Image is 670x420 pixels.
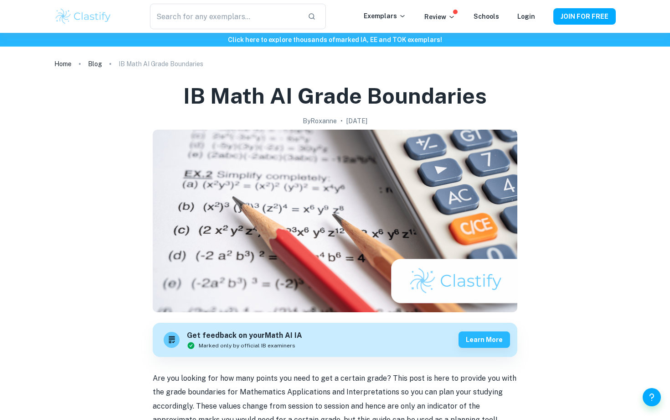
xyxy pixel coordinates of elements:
[364,11,406,21] p: Exemplars
[553,8,616,25] button: JOIN FOR FREE
[340,116,343,126] p: •
[183,81,487,110] h1: IB Math AI Grade Boundaries
[459,331,510,348] button: Learn more
[54,7,112,26] img: Clastify logo
[424,12,455,22] p: Review
[643,388,661,406] button: Help and Feedback
[303,116,337,126] h2: By Roxanne
[88,58,102,70] a: Blog
[150,4,300,29] input: Search for any exemplars...
[346,116,367,126] h2: [DATE]
[187,330,302,341] h6: Get feedback on your Math AI IA
[54,58,72,70] a: Home
[153,130,517,312] img: IB Math AI Grade Boundaries cover image
[474,13,499,20] a: Schools
[199,341,295,350] span: Marked only by official IB examiners
[2,35,668,45] h6: Click here to explore thousands of marked IA, EE and TOK exemplars !
[153,323,517,357] a: Get feedback on yourMath AI IAMarked only by official IB examinersLearn more
[119,59,203,69] p: IB Math AI Grade Boundaries
[517,13,535,20] a: Login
